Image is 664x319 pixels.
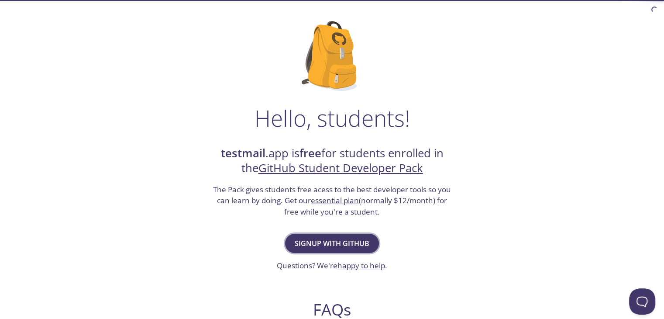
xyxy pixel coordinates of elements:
iframe: Help Scout Beacon - Open [629,288,655,315]
strong: free [299,146,321,161]
strong: testmail [221,146,265,161]
span: Signup with GitHub [295,237,369,250]
img: github-student-backpack.png [302,21,362,91]
h3: Questions? We're . [277,260,387,271]
h1: Hello, students! [255,105,410,131]
h3: The Pack gives students free acess to the best developer tools so you can learn by doing. Get our... [212,184,452,218]
a: happy to help [337,260,385,270]
a: essential plan [311,195,359,205]
a: GitHub Student Developer Pack [258,160,423,176]
button: Signup with GitHub [285,234,379,253]
h2: .app is for students enrolled in the [212,146,452,176]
